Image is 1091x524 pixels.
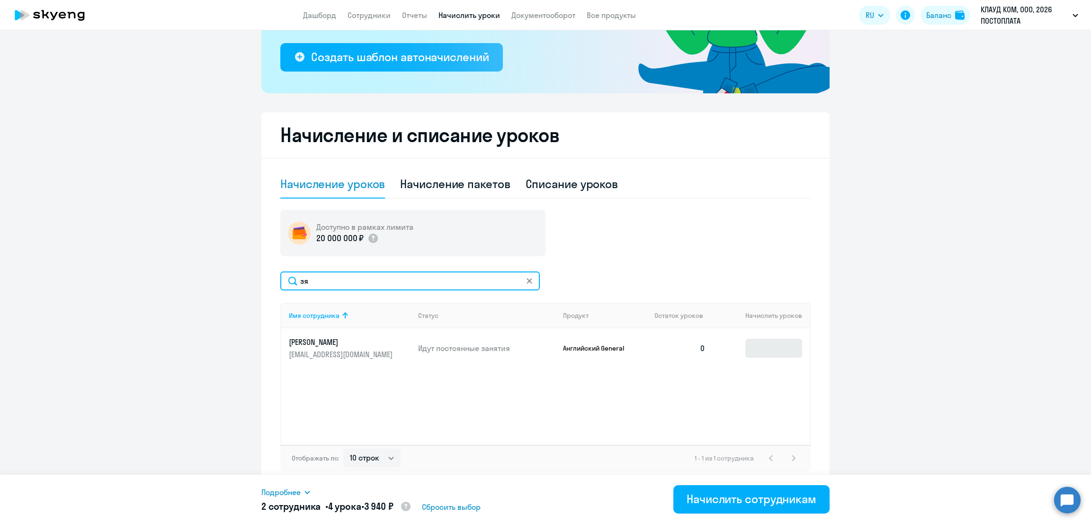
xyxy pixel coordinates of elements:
input: Поиск по имени, email, продукту или статусу [280,271,540,290]
h2: Начисление и списание уроков [280,124,811,146]
span: 3 940 ₽ [364,500,393,512]
span: Отображать по: [292,454,340,462]
div: Создать шаблон автоначислений [311,49,489,64]
button: RU [859,6,890,25]
p: [PERSON_NAME] [289,337,395,347]
a: Дашборд [303,10,336,20]
div: Остаток уроков [654,311,713,320]
img: balance [955,10,965,20]
a: Отчеты [402,10,427,20]
button: КЛАУД КОМ, ООО, 2026 ПОСТОПЛАТА [976,4,1083,27]
div: Статус [418,311,555,320]
a: Документооборот [511,10,575,20]
p: КЛАУД КОМ, ООО, 2026 ПОСТОПЛАТА [981,4,1069,27]
span: Подробнее [261,487,301,498]
div: Статус [418,311,438,320]
div: Имя сотрудника [289,311,340,320]
button: Балансbalance [921,6,970,25]
span: 1 - 1 из 1 сотрудника [695,454,754,462]
p: 20 000 000 ₽ [316,232,364,244]
h5: Доступно в рамках лимита [316,222,413,232]
h5: 2 сотрудника • • [261,500,411,514]
button: Начислить сотрудникам [673,485,830,514]
a: [PERSON_NAME][EMAIL_ADDRESS][DOMAIN_NAME] [289,337,411,360]
p: Английский General [563,344,634,352]
div: Начислить сотрудникам [687,491,816,506]
span: 4 урока [328,500,361,512]
div: Списание уроков [526,176,618,191]
p: Идут постоянные занятия [418,343,555,353]
div: Баланс [926,9,951,21]
img: wallet-circle.png [288,222,311,244]
a: Начислить уроки [438,10,500,20]
span: Сбросить выбор [422,501,481,513]
button: Создать шаблон автоначислений [280,43,503,72]
td: 0 [647,328,713,368]
div: Продукт [563,311,647,320]
p: [EMAIL_ADDRESS][DOMAIN_NAME] [289,349,395,360]
span: Остаток уроков [654,311,703,320]
div: Продукт [563,311,589,320]
th: Начислить уроков [713,303,810,328]
div: Начисление пакетов [400,176,510,191]
div: Имя сотрудника [289,311,411,320]
a: Все продукты [587,10,636,20]
div: Начисление уроков [280,176,385,191]
span: RU [866,9,874,21]
a: Сотрудники [348,10,391,20]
